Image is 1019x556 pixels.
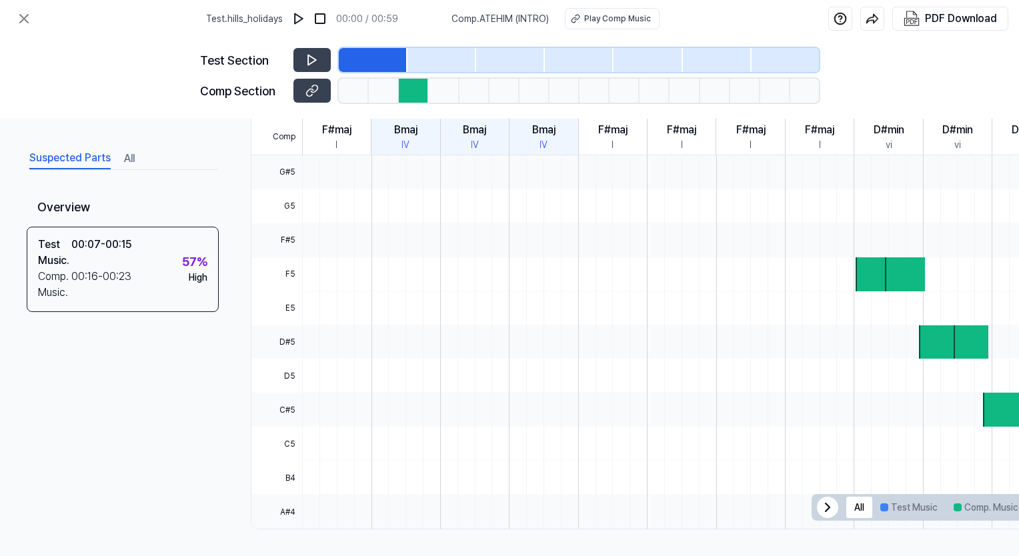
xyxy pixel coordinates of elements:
div: 00:16 - 00:23 [71,269,131,301]
div: I [750,138,752,152]
img: help [834,12,847,25]
div: IV [540,138,548,152]
span: A#4 [251,495,302,529]
div: Test Section [200,51,285,69]
span: D5 [251,359,302,393]
div: vi [954,138,961,152]
span: B4 [251,461,302,495]
div: D#min [942,122,973,138]
div: Comp. Music . [38,269,71,301]
div: PDF Download [925,10,997,27]
div: IV [471,138,479,152]
div: F#maj [667,122,696,138]
img: play [292,12,305,25]
div: F#maj [322,122,351,138]
div: Bmaj [394,122,417,138]
div: vi [886,138,892,152]
div: F#maj [598,122,628,138]
span: E5 [251,291,302,325]
div: Comp Section [200,82,285,100]
button: Suspected Parts [29,148,111,169]
div: 57 % [182,253,207,271]
span: F#5 [251,223,302,257]
div: D#min [874,122,904,138]
button: All [124,148,135,169]
div: Play Comp Music [584,13,651,25]
img: stop [313,12,327,25]
span: Comp [251,119,302,155]
button: Test Music [872,497,946,518]
div: IV [401,138,409,152]
div: 00:07 - 00:15 [71,237,131,269]
div: High [189,271,207,285]
div: Test Music . [38,237,71,269]
span: C#5 [251,393,302,427]
div: F#maj [805,122,834,138]
div: I [335,138,337,152]
div: I [612,138,614,152]
span: C5 [251,427,302,461]
span: G5 [251,189,302,223]
span: F5 [251,257,302,291]
div: Bmaj [463,122,486,138]
img: share [866,12,879,25]
span: G#5 [251,155,302,189]
img: PDF Download [904,11,920,27]
span: D#5 [251,325,302,359]
button: All [846,497,872,518]
button: Play Comp Music [565,8,660,29]
div: I [819,138,821,152]
div: 00:00 / 00:59 [336,12,398,26]
span: Comp . ATEHIM (INTRO) [451,12,549,26]
div: F#maj [736,122,766,138]
div: Bmaj [532,122,556,138]
button: PDF Download [901,7,1000,30]
div: I [681,138,683,152]
div: Overview [27,189,219,227]
span: Test . hills_holidays [206,12,283,26]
